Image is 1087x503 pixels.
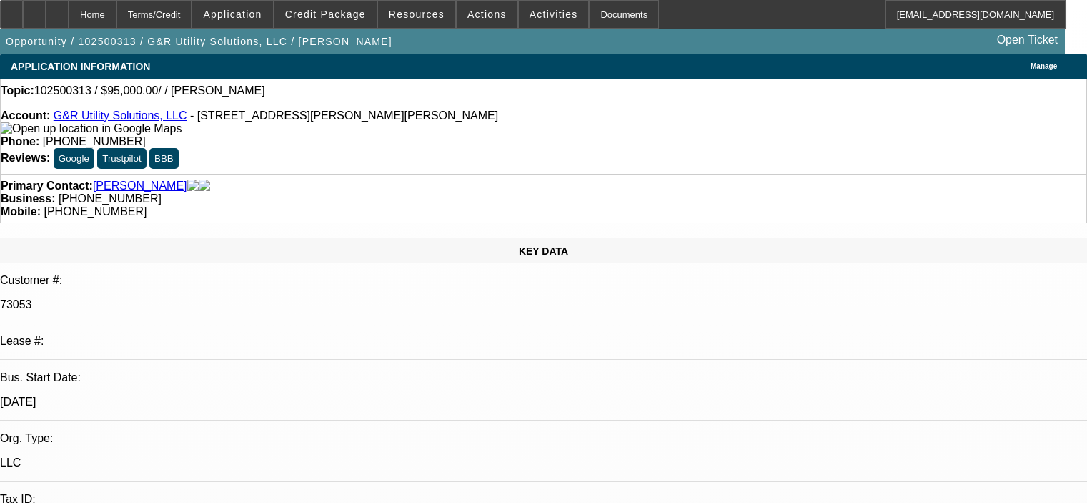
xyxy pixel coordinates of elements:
span: Opportunity / 102500313 / G&R Utility Solutions, LLC / [PERSON_NAME] [6,36,392,47]
span: APPLICATION INFORMATION [11,61,150,72]
span: [PHONE_NUMBER] [59,192,162,205]
button: Trustpilot [97,148,146,169]
img: facebook-icon.png [187,180,199,192]
button: Credit Package [274,1,377,28]
strong: Reviews: [1,152,50,164]
strong: Business: [1,192,55,205]
a: View Google Maps [1,122,182,135]
span: Manage [1031,62,1057,70]
span: Application [203,9,262,20]
span: 102500313 / $95,000.00/ / [PERSON_NAME] [34,84,265,97]
span: Activities [530,9,578,20]
button: Activities [519,1,589,28]
a: Open Ticket [991,28,1063,52]
span: [PHONE_NUMBER] [44,205,147,218]
strong: Account: [1,109,50,122]
a: G&R Utility Solutions, LLC [54,109,187,122]
a: [PERSON_NAME] [93,180,187,192]
img: Open up location in Google Maps [1,122,182,135]
strong: Phone: [1,135,39,147]
span: Actions [467,9,507,20]
strong: Primary Contact: [1,180,93,192]
span: [PHONE_NUMBER] [43,135,146,147]
span: - [STREET_ADDRESS][PERSON_NAME][PERSON_NAME] [190,109,498,122]
strong: Mobile: [1,205,41,218]
button: Resources [378,1,455,28]
button: Google [54,148,94,169]
strong: Topic: [1,84,34,97]
span: KEY DATA [519,245,568,257]
span: Resources [389,9,445,20]
button: Actions [457,1,517,28]
button: BBB [149,148,179,169]
img: linkedin-icon.png [199,180,210,192]
span: Credit Package [285,9,366,20]
button: Application [192,1,272,28]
